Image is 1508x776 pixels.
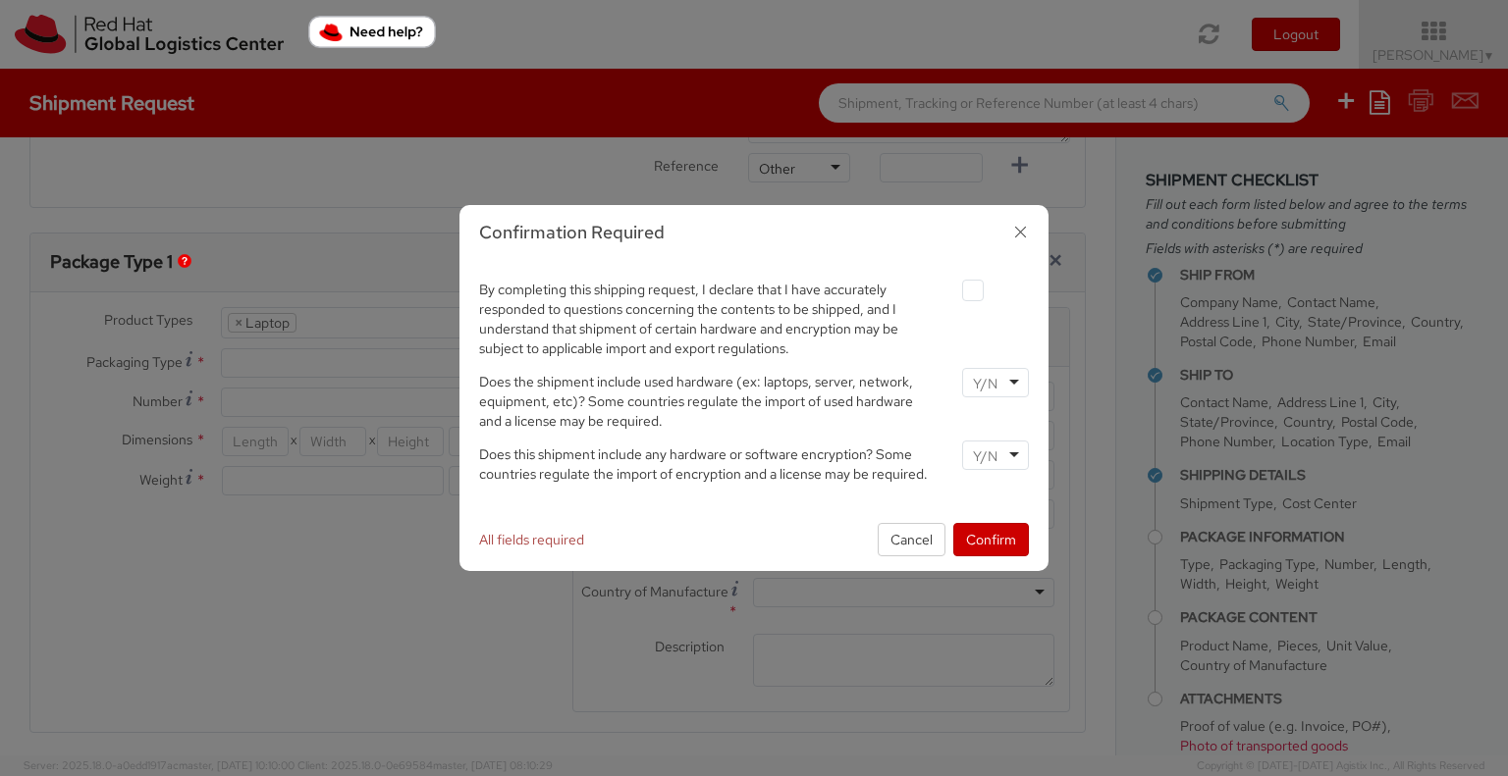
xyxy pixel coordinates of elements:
[973,446,1001,466] input: Y/N
[479,281,898,357] span: By completing this shipping request, I declare that I have accurately responded to questions conc...
[479,220,1029,245] h3: Confirmation Required
[878,523,945,556] button: Cancel
[973,374,1001,393] input: Y/N
[953,523,1029,556] button: Confirm
[479,531,584,548] span: All fields required
[308,16,436,48] button: Need help?
[479,445,928,483] span: Does this shipment include any hardware or software encryption? Some countries regulate the impor...
[479,373,913,430] span: Does the shipment include used hardware (ex: laptops, server, network, equipment, etc)? Some coun...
